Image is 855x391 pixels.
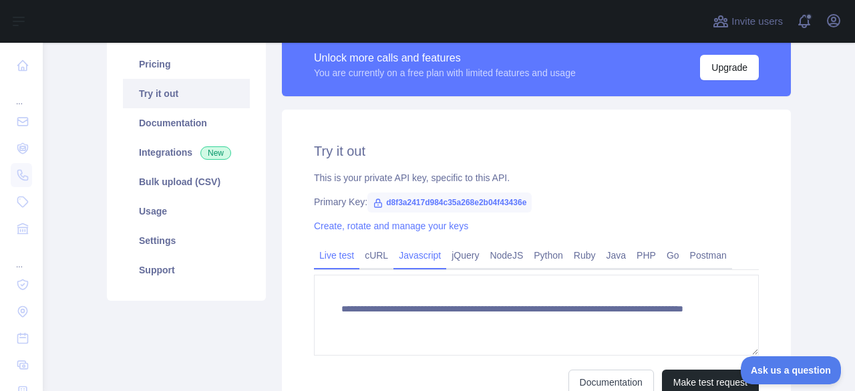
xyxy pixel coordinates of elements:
div: ... [11,243,32,270]
a: jQuery [446,245,484,266]
a: Java [601,245,632,266]
a: Live test [314,245,359,266]
a: Documentation [123,108,250,138]
div: You are currently on a free plan with limited features and usage [314,66,576,80]
button: Upgrade [700,55,759,80]
a: Bulk upload (CSV) [123,167,250,197]
a: Postman [685,245,732,266]
div: Primary Key: [314,195,759,209]
a: NodeJS [484,245,528,266]
a: Go [661,245,685,266]
iframe: Toggle Customer Support [741,356,842,384]
a: Ruby [568,245,601,266]
a: Try it out [123,79,250,108]
div: This is your private API key, specific to this API. [314,171,759,184]
a: Python [528,245,568,266]
a: PHP [631,245,661,266]
a: Create, rotate and manage your keys [314,221,468,231]
a: Settings [123,226,250,255]
div: Unlock more calls and features [314,50,576,66]
span: d8f3a2417d984c35a268e2b04f43436e [367,192,532,213]
a: Support [123,255,250,285]
a: cURL [359,245,393,266]
button: Invite users [710,11,786,32]
a: Pricing [123,49,250,79]
a: Integrations New [123,138,250,167]
a: Javascript [393,245,446,266]
span: Invite users [731,14,783,29]
a: Usage [123,197,250,226]
span: New [200,146,231,160]
div: ... [11,80,32,107]
h2: Try it out [314,142,759,160]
